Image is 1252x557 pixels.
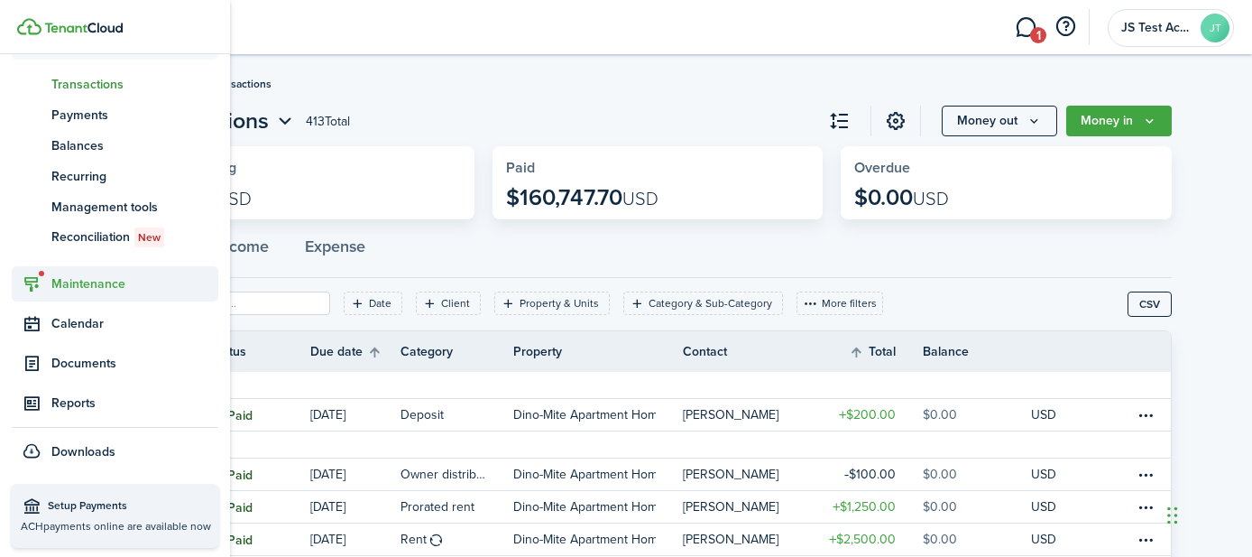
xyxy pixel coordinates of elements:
table-profile-info-text: [PERSON_NAME] [683,468,778,482]
span: Calendar [51,314,218,333]
a: Setup PaymentsACHpayments online are available now [12,484,218,548]
a: USD [1031,399,1081,431]
div: Chat Widget [1162,470,1252,557]
p: Dino-Mite Apartment Homes, Unit 3 [513,497,656,516]
table-amount-description: $0.00 [923,465,957,484]
p: [DATE] [310,497,345,516]
span: Reports [51,394,218,413]
button: Expense [287,224,383,278]
a: [PERSON_NAME] [683,524,815,555]
a: Paid [211,524,310,555]
span: USD [622,185,658,212]
span: Transactions [51,75,218,94]
span: Balances [51,136,218,155]
button: CSV [1128,292,1172,317]
table-amount-title: $2,500.00 [829,530,896,549]
button: Open menu [1066,106,1172,136]
a: $0.00 [923,524,1031,555]
span: Documents [51,354,218,373]
span: Maintenance [51,274,218,293]
button: Open resource center [1050,12,1081,42]
button: More filters [796,292,883,315]
a: $2,500.00 [815,524,923,555]
span: JS Test Account [1121,22,1193,34]
p: Dino-Mite Apartment Homes, Unit 3 [513,405,656,424]
a: [PERSON_NAME] [683,491,815,523]
th: Category [400,342,513,361]
span: Payments [51,106,218,125]
img: TenantCloud [17,18,41,35]
span: payments online are available now [43,518,211,534]
span: Recurring [51,167,218,186]
span: New [138,229,161,246]
p: ACH [21,518,209,534]
a: $0.00 [923,399,1031,431]
table-amount-title: $200.00 [839,405,896,424]
a: $200.00 [815,399,923,431]
a: [DATE] [310,491,400,523]
button: Money in [1066,106,1172,136]
a: Paid [211,459,310,490]
a: Prorated rent [400,491,513,523]
th: Status [211,342,310,361]
span: USD [913,185,949,212]
p: $0.00 [854,185,949,210]
header-page-total: 413 Total [306,112,350,131]
table-amount-description: $0.00 [923,530,957,549]
table-profile-info-text: [PERSON_NAME] [683,408,778,422]
button: Open menu [942,106,1057,136]
a: ReconciliationNew [12,222,218,253]
filter-tag-label: Property & Units [520,295,599,311]
a: Management tools [12,191,218,222]
a: Dino-Mite Apartment Homes, Unit 3 [513,524,683,555]
widget-stats-title: Paid [506,160,810,176]
filter-tag-label: Date [369,295,391,311]
span: USD [216,185,252,212]
filter-tag: Open filter [344,292,402,315]
p: USD [1031,497,1056,516]
p: USD [1031,405,1056,424]
status: Paid [211,469,253,483]
span: Downloads [51,442,115,461]
a: Deposit [400,399,513,431]
avatar-text: JT [1201,14,1229,42]
status: Paid [211,501,253,515]
filter-tag: Open filter [623,292,783,315]
th: Sort [849,341,923,363]
a: Messaging [1008,5,1043,51]
table-profile-info-text: [PERSON_NAME] [683,533,778,547]
a: Rent [400,524,513,555]
table-profile-info-text: [PERSON_NAME] [683,500,778,515]
span: Management tools [51,198,218,217]
status: Paid [211,534,253,548]
a: Payments [12,99,218,130]
p: [DATE] [310,405,345,424]
p: [DATE] [310,465,345,484]
a: [DATE] [310,524,400,555]
a: Dino-Mite Apartment Homes, Unit 3 [513,491,683,523]
p: Dino-Mite Apartment Homes [513,465,656,484]
th: Property [513,342,683,361]
table-info-title: Deposit [400,405,444,424]
table-amount-description: $0.00 [923,497,957,516]
table-info-title: Owner distribution [400,465,486,484]
a: Balances [12,130,218,161]
a: USD [1031,491,1081,523]
th: Balance [923,342,1031,361]
widget-stats-title: Outstanding [157,160,461,176]
widget-stats-title: Overdue [854,160,1158,176]
table-amount-title: $100.00 [844,465,896,484]
filter-tag-label: Category & Sub-Category [649,295,772,311]
a: [PERSON_NAME] [683,459,815,490]
p: [DATE] [310,530,345,549]
filter-tag: Open filter [494,292,610,315]
a: Dino-Mite Apartment Homes [513,459,683,490]
a: Dino-Mite Apartment Homes, Unit 3 [513,399,683,431]
a: $0.00 [923,491,1031,523]
a: Paid [211,399,310,431]
p: $160,747.70 [506,185,658,210]
button: Income [198,224,287,278]
table-amount-description: $0.00 [923,405,957,424]
a: $0.00 [923,459,1031,490]
status: Paid [211,409,253,423]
